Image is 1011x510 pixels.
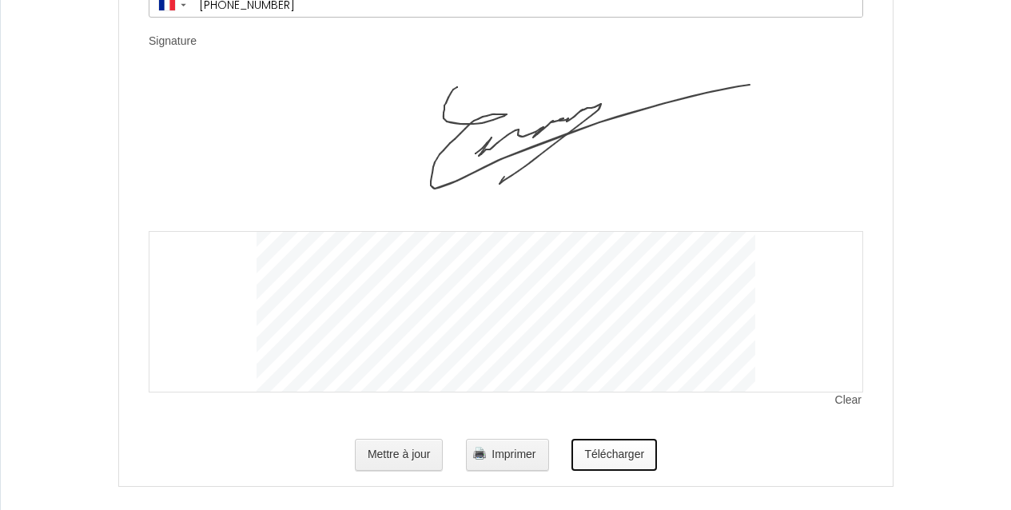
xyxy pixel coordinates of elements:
[257,71,755,231] img: signature
[473,447,486,460] img: printer.png
[355,439,444,471] button: Mettre à jour
[835,392,863,408] span: Clear
[571,439,657,471] button: Télécharger
[179,2,188,8] span: ▼
[466,439,548,471] button: Imprimer
[492,448,535,460] span: Imprimer
[149,34,197,50] label: Signature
